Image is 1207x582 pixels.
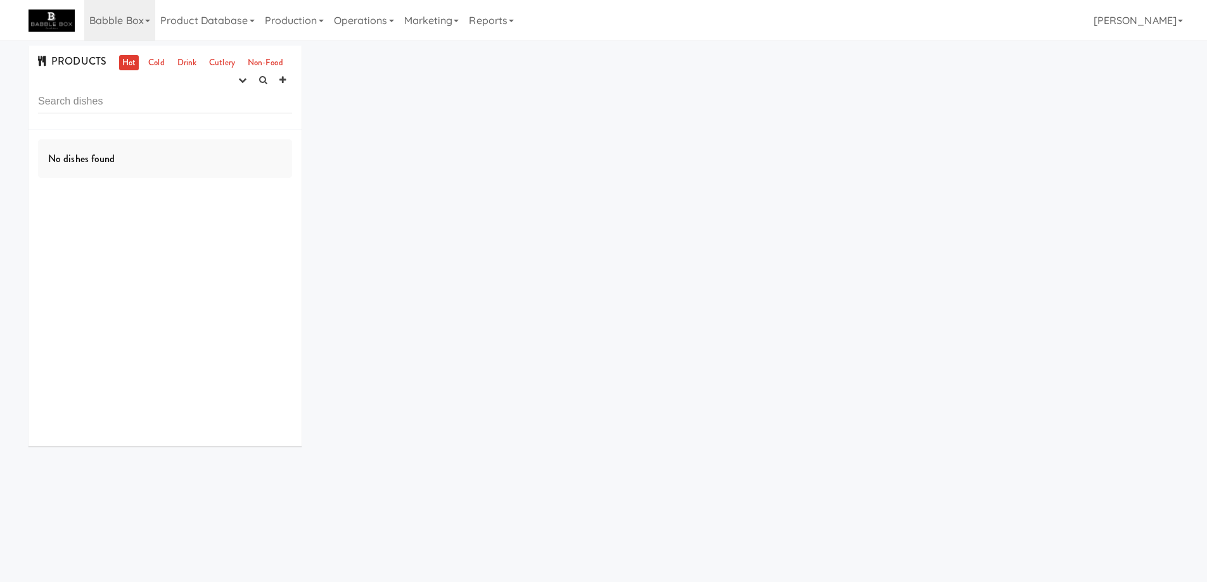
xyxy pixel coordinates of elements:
img: Micromart [29,9,75,32]
input: Search dishes [38,90,292,113]
a: Hot [119,55,139,71]
a: Cutlery [206,55,238,71]
span: PRODUCTS [38,54,106,68]
a: Cold [145,55,167,71]
a: Non-Food [245,55,286,71]
a: Drink [174,55,200,71]
div: No dishes found [38,139,292,179]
